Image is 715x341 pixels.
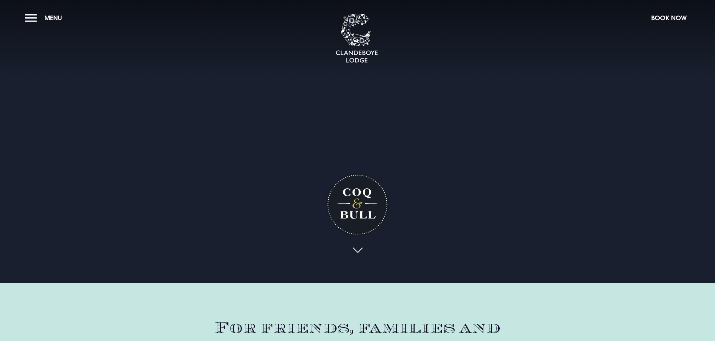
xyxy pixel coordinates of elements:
img: Clandeboye Lodge [336,14,378,63]
button: Book Now [648,10,690,25]
span: Menu [44,14,62,22]
h1: Coq & Bull [326,173,389,236]
button: Menu [25,10,66,25]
